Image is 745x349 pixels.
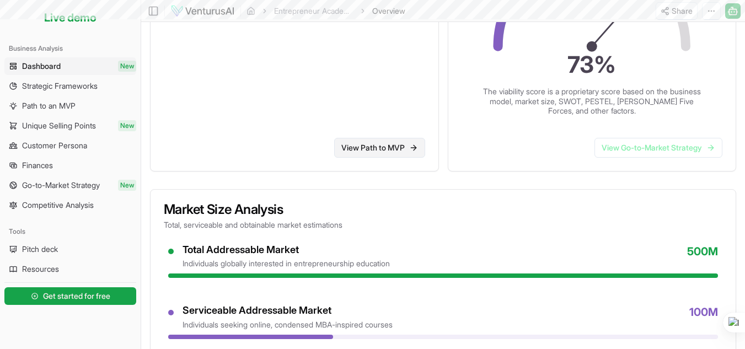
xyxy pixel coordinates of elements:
[594,138,722,158] a: View Go-to-Market Strategy
[4,40,136,57] div: Business Analysis
[4,157,136,174] a: Finances
[4,287,136,305] button: Get started for free
[4,97,136,115] a: Path to an MVP
[164,203,722,216] h3: Market Size Analysis
[22,180,100,191] span: Go-to-Market Strategy
[687,244,718,270] span: 500M
[4,260,136,278] a: Resources
[22,120,96,131] span: Unique Selling Points
[4,196,136,214] a: Competitive Analysis
[118,180,136,191] span: New
[4,57,136,75] a: DashboardNew
[118,61,136,72] span: New
[43,291,110,302] span: Get started for free
[567,51,616,78] text: 73 %
[4,240,136,258] a: Pitch deck
[22,160,53,171] span: Finances
[22,200,94,211] span: Competitive Analysis
[4,223,136,240] div: Tools
[689,304,718,330] span: 100M
[183,304,393,317] div: Serviceable Addressable Market
[183,244,390,256] div: Total Addressable Market
[22,140,87,151] span: Customer Persona
[4,137,136,154] a: Customer Persona
[183,258,390,269] div: individuals globally interested in entrepreneurship education
[4,176,136,194] a: Go-to-Market StrategyNew
[4,285,136,307] a: Get started for free
[164,219,722,230] p: Total, serviceable and obtainable market estimations
[22,61,61,72] span: Dashboard
[4,77,136,95] a: Strategic Frameworks
[22,264,59,275] span: Resources
[4,117,136,135] a: Unique Selling PointsNew
[481,87,702,116] p: The viability score is a proprietary score based on the business model, market size, SWOT, PESTEL...
[118,120,136,131] span: New
[22,100,76,111] span: Path to an MVP
[22,244,58,255] span: Pitch deck
[183,319,393,330] div: individuals seeking online, condensed MBA-inspired courses
[334,138,425,158] a: View Path to MVP
[22,80,98,92] span: Strategic Frameworks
